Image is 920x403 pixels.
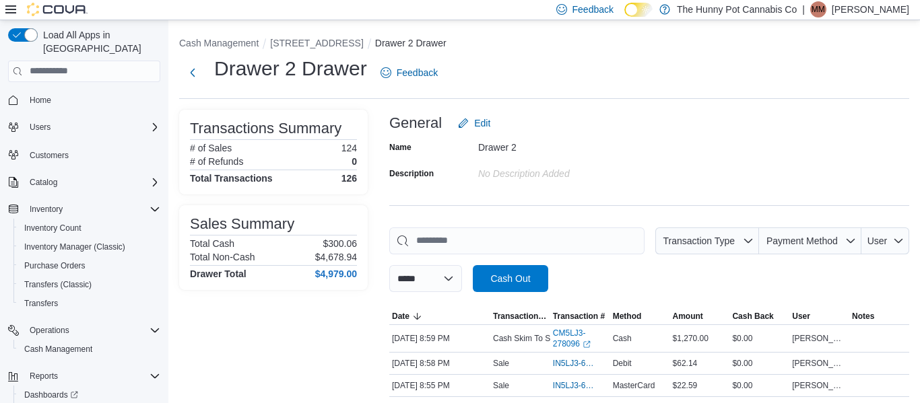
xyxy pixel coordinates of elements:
span: Home [24,91,160,108]
button: Date [389,308,490,324]
button: Inventory Count [13,219,166,237]
button: Operations [3,321,166,340]
button: Cash Management [13,340,166,359]
span: Reports [24,368,160,384]
span: Home [30,95,51,106]
span: [PERSON_NAME] [792,380,847,391]
button: Transaction Type [655,227,759,254]
span: IN5LJ3-6145748 [553,380,594,391]
span: Transfers (Classic) [24,279,92,290]
button: Method [610,308,670,324]
span: Customers [24,146,160,163]
a: CM5LJ3-278096External link [553,328,607,349]
button: Reports [3,367,166,386]
button: Operations [24,322,75,338]
a: Dashboards [19,387,84,403]
span: Cash Management [24,344,92,355]
span: Date [392,311,409,322]
button: Cash Management [179,38,259,48]
span: Users [24,119,160,135]
div: [DATE] 8:58 PM [389,355,490,371]
button: Edit [453,110,496,137]
span: Transfers [24,298,58,309]
span: MM [812,1,825,17]
p: 0 [352,156,357,167]
span: Method [613,311,642,322]
p: $4,678.94 [315,252,357,262]
button: Users [3,118,166,137]
span: Transaction # [553,311,605,322]
button: Drawer 2 Drawer [375,38,447,48]
p: The Hunny Pot Cannabis Co [677,1,797,17]
span: Edit [474,116,490,130]
span: Purchase Orders [24,260,86,271]
input: Dark Mode [624,3,653,17]
button: Reports [24,368,63,384]
span: Dashboards [24,390,78,400]
span: Inventory Manager (Classic) [19,239,160,255]
a: Transfers (Classic) [19,277,97,293]
span: MasterCard [613,380,655,391]
div: $0.00 [729,355,789,371]
nav: An example of EuiBreadcrumbs [179,36,909,52]
span: Operations [30,325,69,336]
h6: Total Non-Cash [190,252,255,262]
button: Transaction Type [490,308,550,324]
span: Transaction Type [493,311,548,322]
span: Inventory [24,201,160,217]
button: Payment Method [759,227,861,254]
button: IN5LJ3-6145776 [553,355,607,371]
button: Inventory [24,201,68,217]
p: $300.06 [323,238,357,249]
span: Inventory Manager (Classic) [24,242,125,252]
button: Users [24,119,56,135]
span: Catalog [24,174,160,190]
span: Users [30,122,51,133]
p: | [802,1,805,17]
p: Cash Skim To Safe [493,333,562,344]
button: Transfers [13,294,166,313]
span: $1,270.00 [673,333,709,344]
p: 124 [341,143,357,153]
a: Purchase Orders [19,258,91,274]
button: [STREET_ADDRESS] [270,38,363,48]
button: User [861,227,909,254]
span: [PERSON_NAME] [792,333,847,344]
span: User [867,235,888,246]
div: Drawer 2 [478,137,659,153]
a: Inventory Manager (Classic) [19,239,131,255]
h3: General [389,115,442,131]
img: Cova [27,3,88,16]
a: Cash Management [19,341,98,357]
h4: $4,979.00 [315,268,357,279]
button: Transfers (Classic) [13,275,166,294]
input: This is a search bar. As you type, the results lower in the page will automatically filter. [389,227,645,254]
p: Sale [493,358,509,369]
span: Customers [30,150,69,161]
h6: Total Cash [190,238,234,249]
span: Catalog [30,177,57,188]
div: Matthew MacPherson [810,1,826,17]
span: Cash Management [19,341,160,357]
button: User [789,308,849,324]
span: Transfers [19,295,160,312]
span: Inventory [30,204,63,215]
span: Dashboards [19,387,160,403]
button: Catalog [3,173,166,192]
p: Sale [493,380,509,391]
a: Home [24,92,57,108]
button: Purchase Orders [13,256,166,275]
span: Inventory Count [24,223,81,233]
button: Next [179,59,206,86]
h6: # of Sales [190,143,232,153]
label: Name [389,142,412,153]
a: Customers [24,147,74,163]
h4: 126 [341,173,357,184]
button: Notes [849,308,909,324]
span: [PERSON_NAME] [792,358,847,369]
span: Feedback [572,3,614,16]
span: $62.14 [673,358,698,369]
button: Catalog [24,174,63,190]
div: $0.00 [729,330,789,346]
div: [DATE] 8:59 PM [389,330,490,346]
